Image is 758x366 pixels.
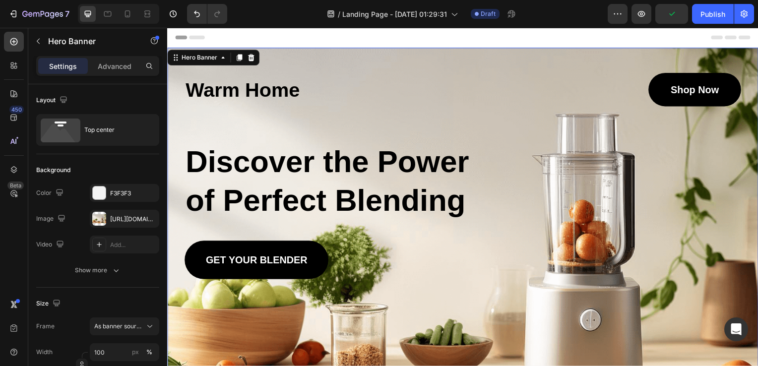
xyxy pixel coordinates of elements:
[485,46,578,79] a: Shop Now
[692,4,734,24] button: Publish
[36,94,69,107] div: Layout
[36,186,65,200] div: Color
[84,119,145,141] div: Top center
[90,317,159,335] button: As banner source
[9,106,24,114] div: 450
[507,55,556,70] p: Shop Now
[36,166,70,175] div: Background
[187,4,227,24] div: Undo/Redo
[338,9,340,19] span: /
[110,241,157,249] div: Add...
[65,8,69,20] p: 7
[342,9,447,19] span: Landing Page - [DATE] 01:29:31
[36,212,67,226] div: Image
[12,26,52,35] div: Hero Banner
[132,348,139,357] div: px
[36,297,63,310] div: Size
[146,348,152,357] div: %
[36,322,55,331] label: Frame
[90,343,159,361] input: px%
[17,115,324,194] h2: Discover the Power of Perfect Blending
[48,35,132,47] p: Hero Banner
[724,317,748,341] div: Open Intercom Messenger
[75,265,121,275] div: Show more
[129,346,141,358] button: %
[110,189,157,198] div: F3F3F3
[143,346,155,358] button: px
[36,238,66,251] div: Video
[7,182,24,189] div: Beta
[98,61,131,71] p: Advanced
[481,9,496,18] span: Draft
[17,215,162,253] a: GET YOUR BLENDER
[700,9,725,19] div: Publish
[36,348,53,357] label: Width
[4,4,74,24] button: 7
[167,28,758,366] iframe: Design area
[39,227,141,242] p: GET YOUR BLENDER
[36,261,159,279] button: Show more
[49,61,77,71] p: Settings
[110,215,157,224] div: [URL][DOMAIN_NAME]
[94,322,143,331] span: As banner source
